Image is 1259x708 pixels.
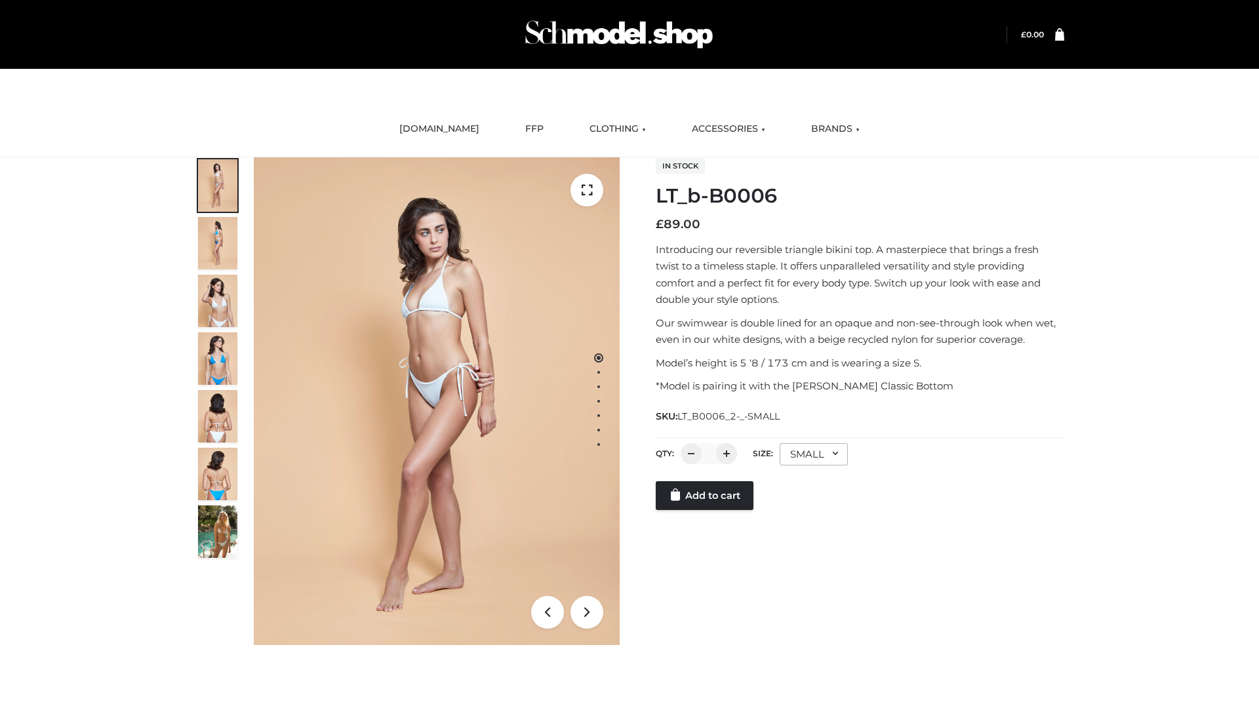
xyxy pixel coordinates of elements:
label: Size: [753,448,773,458]
img: Arieltop_CloudNine_AzureSky2.jpg [198,505,237,558]
img: ArielClassicBikiniTop_CloudNine_AzureSky_OW114ECO_3-scaled.jpg [198,275,237,327]
img: ArielClassicBikiniTop_CloudNine_AzureSky_OW114ECO_7-scaled.jpg [198,390,237,442]
a: [DOMAIN_NAME] [390,115,489,144]
span: SKU: [656,408,781,424]
a: ACCESSORIES [682,115,775,144]
span: LT_B0006_2-_-SMALL [677,410,780,422]
a: Add to cart [656,481,753,510]
label: QTY: [656,448,674,458]
h1: LT_b-B0006 [656,184,1064,208]
p: Our swimwear is double lined for an opaque and non-see-through look when wet, even in our white d... [656,315,1064,348]
img: ArielClassicBikiniTop_CloudNine_AzureSky_OW114ECO_4-scaled.jpg [198,332,237,385]
span: £ [656,217,664,231]
a: CLOTHING [580,115,656,144]
img: ArielClassicBikiniTop_CloudNine_AzureSky_OW114ECO_2-scaled.jpg [198,217,237,269]
img: Schmodel Admin 964 [521,9,717,60]
p: *Model is pairing it with the [PERSON_NAME] Classic Bottom [656,378,1064,395]
a: £0.00 [1021,29,1044,39]
bdi: 0.00 [1021,29,1044,39]
p: Introducing our reversible triangle bikini top. A masterpiece that brings a fresh twist to a time... [656,241,1064,308]
img: ArielClassicBikiniTop_CloudNine_AzureSky_OW114ECO_1 [254,157,620,645]
span: £ [1021,29,1026,39]
a: BRANDS [801,115,869,144]
span: In stock [656,158,705,174]
img: ArielClassicBikiniTop_CloudNine_AzureSky_OW114ECO_8-scaled.jpg [198,448,237,500]
img: ArielClassicBikiniTop_CloudNine_AzureSky_OW114ECO_1-scaled.jpg [198,159,237,212]
bdi: 89.00 [656,217,700,231]
a: FFP [515,115,553,144]
p: Model’s height is 5 ‘8 / 173 cm and is wearing a size S. [656,355,1064,372]
div: SMALL [780,443,848,465]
